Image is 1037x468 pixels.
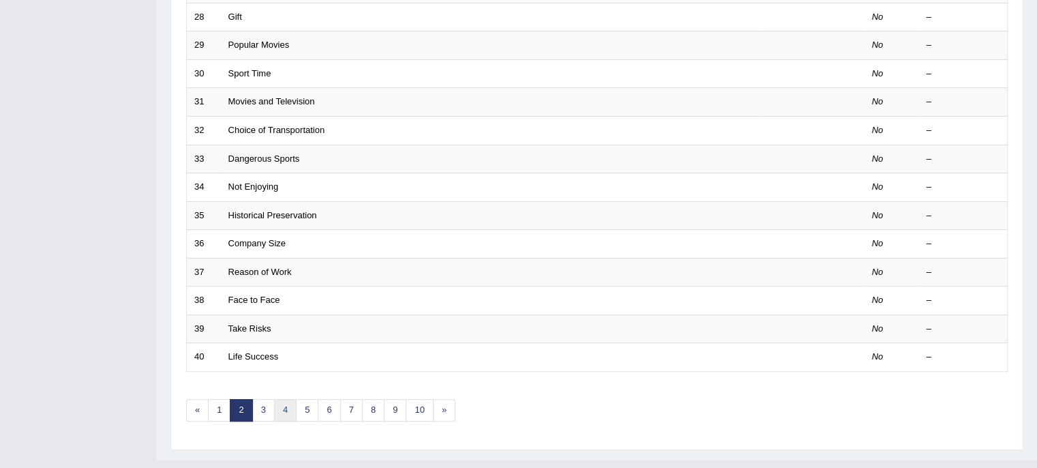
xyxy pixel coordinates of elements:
[927,181,1000,194] div: –
[228,68,271,78] a: Sport Time
[187,315,221,343] td: 39
[927,237,1000,250] div: –
[187,59,221,88] td: 30
[872,68,884,78] em: No
[872,351,884,362] em: No
[927,68,1000,81] div: –
[228,351,279,362] a: Life Success
[228,181,279,192] a: Not Enjoying
[872,96,884,106] em: No
[228,40,290,50] a: Popular Movies
[252,399,275,422] a: 3
[927,351,1000,364] div: –
[927,323,1000,336] div: –
[384,399,406,422] a: 9
[187,116,221,145] td: 32
[340,399,363,422] a: 7
[274,399,297,422] a: 4
[362,399,385,422] a: 8
[927,294,1000,307] div: –
[228,96,315,106] a: Movies and Television
[296,399,318,422] a: 5
[872,153,884,164] em: No
[228,323,271,334] a: Take Risks
[228,295,280,305] a: Face to Face
[186,399,209,422] a: «
[228,153,300,164] a: Dangerous Sports
[927,266,1000,279] div: –
[872,125,884,135] em: No
[228,210,317,220] a: Historical Preservation
[187,258,221,287] td: 37
[872,295,884,305] em: No
[872,267,884,277] em: No
[230,399,252,422] a: 2
[187,145,221,173] td: 33
[187,3,221,31] td: 28
[872,210,884,220] em: No
[187,88,221,117] td: 31
[927,209,1000,222] div: –
[187,343,221,372] td: 40
[228,12,242,22] a: Gift
[187,230,221,259] td: 36
[927,11,1000,24] div: –
[872,181,884,192] em: No
[927,124,1000,137] div: –
[872,40,884,50] em: No
[927,153,1000,166] div: –
[187,173,221,202] td: 34
[927,96,1000,108] div: –
[187,287,221,315] td: 38
[228,267,292,277] a: Reason of Work
[228,125,325,135] a: Choice of Transportation
[228,238,286,248] a: Company Size
[872,323,884,334] em: No
[318,399,340,422] a: 6
[433,399,455,422] a: »
[187,201,221,230] td: 35
[187,31,221,60] td: 29
[406,399,433,422] a: 10
[927,39,1000,52] div: –
[872,238,884,248] em: No
[872,12,884,22] em: No
[208,399,230,422] a: 1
